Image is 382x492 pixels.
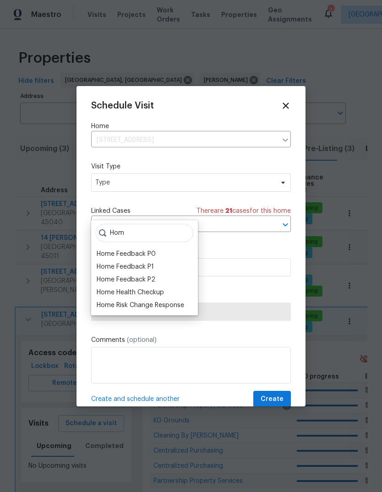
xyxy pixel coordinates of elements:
[261,394,284,405] span: Create
[91,101,154,110] span: Schedule Visit
[91,218,265,232] input: Select cases
[253,391,291,408] button: Create
[95,178,273,187] span: Type
[97,288,164,297] div: Home Health Checkup
[279,218,292,231] button: Open
[97,275,155,284] div: Home Feedback P2
[225,208,232,214] span: 21
[91,335,291,345] label: Comments
[91,122,291,131] label: Home
[97,262,154,271] div: Home Feedback P1
[91,133,277,147] input: Enter in an address
[97,249,156,259] div: Home Feedback P0
[97,301,184,310] div: Home Risk Change Response
[91,395,180,404] span: Create and schedule another
[127,337,157,343] span: (optional)
[281,101,291,111] span: Close
[196,206,291,216] span: There are case s for this home
[91,206,131,216] span: Linked Cases
[91,162,291,171] label: Visit Type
